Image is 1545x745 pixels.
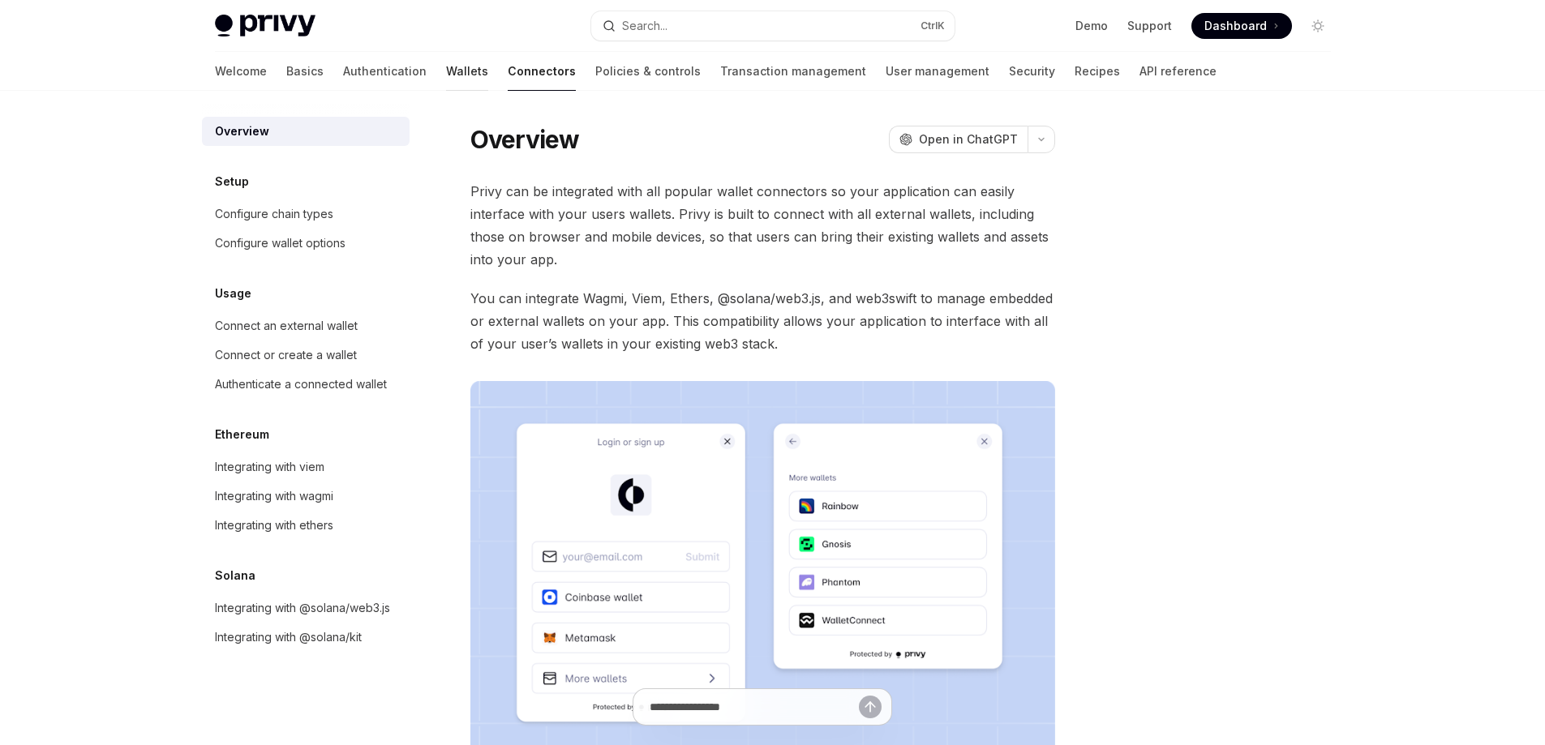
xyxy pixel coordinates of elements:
[202,199,410,229] a: Configure chain types
[286,52,324,91] a: Basics
[215,233,345,253] div: Configure wallet options
[215,486,333,506] div: Integrating with wagmi
[215,172,249,191] h5: Setup
[1305,13,1331,39] button: Toggle dark mode
[215,316,358,336] div: Connect an external wallet
[595,52,701,91] a: Policies & controls
[508,52,576,91] a: Connectors
[215,52,267,91] a: Welcome
[1009,52,1055,91] a: Security
[1075,52,1120,91] a: Recipes
[1139,52,1217,91] a: API reference
[919,131,1018,148] span: Open in ChatGPT
[202,370,410,399] a: Authenticate a connected wallet
[202,452,410,482] a: Integrating with viem
[343,52,427,91] a: Authentication
[215,457,324,477] div: Integrating with viem
[215,425,269,444] h5: Ethereum
[1191,13,1292,39] a: Dashboard
[215,15,315,37] img: light logo
[202,511,410,540] a: Integrating with ethers
[591,11,955,41] button: Search...CtrlK
[446,52,488,91] a: Wallets
[470,180,1055,271] span: Privy can be integrated with all popular wallet connectors so your application can easily interfa...
[202,482,410,511] a: Integrating with wagmi
[215,516,333,535] div: Integrating with ethers
[921,19,945,32] span: Ctrl K
[215,122,269,141] div: Overview
[202,593,410,623] a: Integrating with @solana/web3.js
[202,623,410,652] a: Integrating with @solana/kit
[215,375,387,394] div: Authenticate a connected wallet
[202,117,410,146] a: Overview
[1075,18,1108,34] a: Demo
[215,204,333,224] div: Configure chain types
[886,52,989,91] a: User management
[1204,18,1267,34] span: Dashboard
[215,284,251,303] h5: Usage
[889,126,1028,153] button: Open in ChatGPT
[202,229,410,258] a: Configure wallet options
[215,598,390,618] div: Integrating with @solana/web3.js
[622,16,667,36] div: Search...
[1127,18,1172,34] a: Support
[215,627,362,647] div: Integrating with @solana/kit
[470,125,580,154] h1: Overview
[859,696,882,718] button: Send message
[215,566,255,585] h5: Solana
[720,52,866,91] a: Transaction management
[470,287,1055,355] span: You can integrate Wagmi, Viem, Ethers, @solana/web3.js, and web3swift to manage embedded or exter...
[202,340,410,370] a: Connect or create a wallet
[215,345,357,365] div: Connect or create a wallet
[202,311,410,340] a: Connect an external wallet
